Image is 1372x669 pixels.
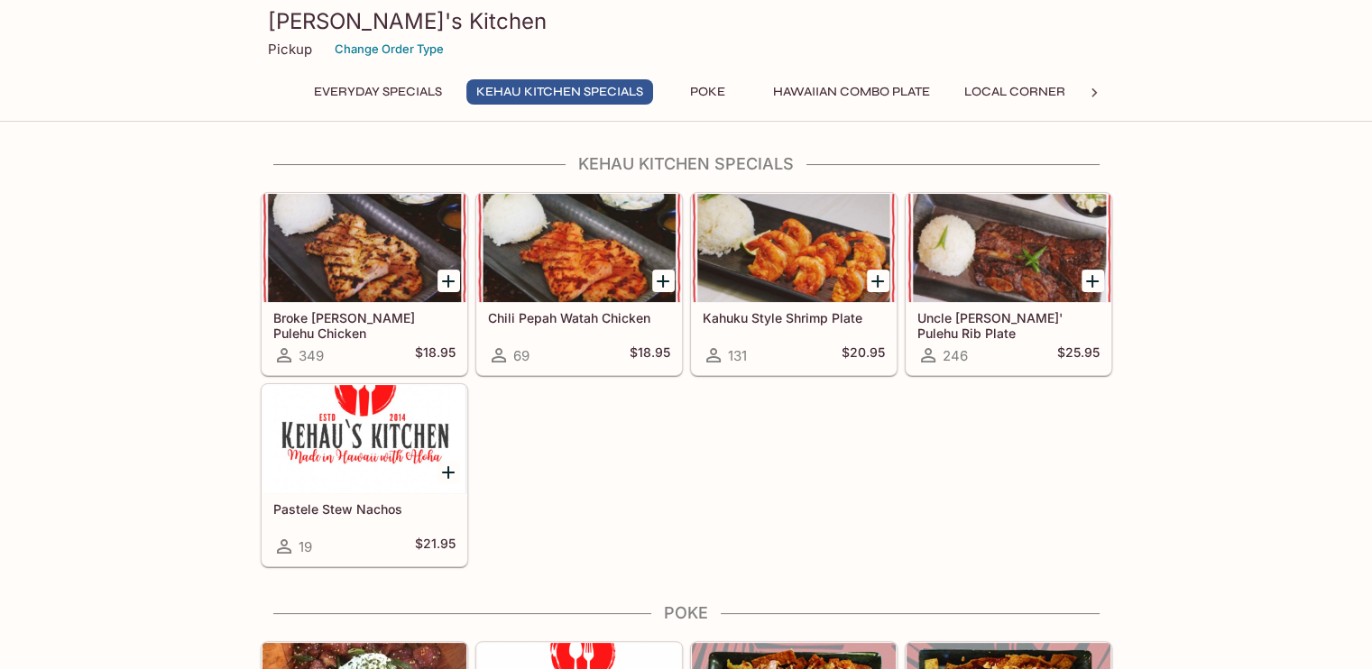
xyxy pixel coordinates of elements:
button: Add Kahuku Style Shrimp Plate [867,270,889,292]
button: Hawaiian Combo Plate [763,79,940,105]
h5: $18.95 [415,344,456,366]
h4: Kehau Kitchen Specials [261,154,1112,174]
h4: Poke [261,603,1112,623]
button: Add Broke Da Mouth Pulehu Chicken [437,270,460,292]
div: Broke Da Mouth Pulehu Chicken [262,194,466,302]
h5: Uncle [PERSON_NAME]' Pulehu Rib Plate [917,310,1100,340]
span: 246 [943,347,968,364]
p: Pickup [268,41,312,58]
span: 131 [728,347,747,364]
h5: $21.95 [415,536,456,557]
div: Chili Pepah Watah Chicken [477,194,681,302]
div: Pastele Stew Nachos [262,385,466,493]
button: Add Chili Pepah Watah Chicken [652,270,675,292]
button: Add Uncle Dennis' Pulehu Rib Plate [1082,270,1104,292]
span: 69 [513,347,529,364]
a: Pastele Stew Nachos19$21.95 [262,384,467,566]
button: Kehau Kitchen Specials [466,79,653,105]
button: Everyday Specials [304,79,452,105]
button: Add Pastele Stew Nachos [437,461,460,483]
h5: Kahuku Style Shrimp Plate [703,310,885,325]
span: 349 [299,347,324,364]
div: Uncle Dennis' Pulehu Rib Plate [907,194,1110,302]
h5: Broke [PERSON_NAME] Pulehu Chicken [273,310,456,340]
h5: Chili Pepah Watah Chicken [488,310,670,325]
h5: $25.95 [1057,344,1100,366]
button: Poke [668,79,749,105]
h5: $18.95 [630,344,670,366]
h5: $20.95 [842,344,885,366]
a: Chili Pepah Watah Chicken69$18.95 [476,193,682,375]
a: Uncle [PERSON_NAME]' Pulehu Rib Plate246$25.95 [906,193,1111,375]
button: Change Order Type [327,35,452,63]
a: Broke [PERSON_NAME] Pulehu Chicken349$18.95 [262,193,467,375]
a: Kahuku Style Shrimp Plate131$20.95 [691,193,897,375]
span: 19 [299,538,312,555]
h5: Pastele Stew Nachos [273,501,456,517]
div: Kahuku Style Shrimp Plate [692,194,896,302]
h3: [PERSON_NAME]'s Kitchen [268,7,1105,35]
button: Local Corner [954,79,1075,105]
